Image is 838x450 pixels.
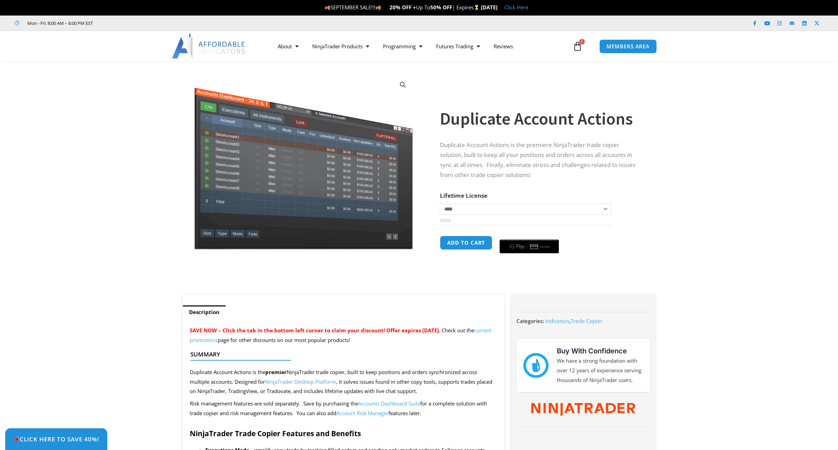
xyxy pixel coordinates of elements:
a: Click Here [504,4,528,11]
img: 🍂 [325,5,330,10]
span: SAVE NOW – Click the tab in the bottom left corner to claim your discount! Offer expires [DATE]. [190,327,440,334]
p: Check out the page for other discounts on our most popular products! [190,326,498,345]
a: Trade Copier [571,317,602,324]
span: Categories: [516,317,544,324]
button: Add to cart [440,236,492,250]
a: Reviews [487,38,520,54]
button: Buy with GPay [500,239,559,253]
a: 0 [562,36,593,56]
span: MEMBERS AREA [607,44,650,49]
strong: premier [265,369,287,375]
span: Mon - Fri: 8:00 AM – 6:00 PM EST [26,19,93,27]
p: We have a strong foundation with over 12 years of experience serving thousands of NinjaTrader users. [557,356,643,385]
a: Indicators [545,317,569,324]
a: Description [183,305,226,319]
h4: Summary [190,351,492,358]
a: Futures Trading [429,38,487,54]
span: , [545,317,602,324]
img: LogoAI | Affordable Indicators – NinjaTrader [172,34,246,59]
a: Account Risk Manager [336,410,388,417]
span: Duplicate Account Actions is the NinjaTrader trade copier, built to keep positions and orders syn... [190,369,492,395]
a: View full-screen image gallery [397,79,409,91]
span: Click Here to save 40%! [13,436,99,442]
strong: [DATE] [481,4,497,11]
a: Accounts Dashboard Suite [358,400,420,407]
h3: Buy With Confidence [557,346,643,356]
a: Clear options [440,218,451,223]
strong: 50% OFF [430,4,452,11]
img: 🎉 [13,436,19,442]
label: Lifetime License [440,192,487,199]
iframe: Secure express checkout frame [498,235,560,235]
a: 🎉Click Here to save 40%! [5,428,107,450]
a: NinjaTrader Products [305,38,376,54]
nav: Menu [271,38,571,54]
img: mark thumbs good 43913 | Affordable Indicators – NinjaTrader [523,353,548,378]
a: MEMBERS AREA [599,39,657,53]
strong: 20% OFF + [390,4,416,11]
p: Risk management features are sold separately. Save by purchasing the for a complete solution with... [190,399,498,418]
p: Duplicate Account Actions is the premiere NinjaTrader trade copier solution, built to keep all yo... [440,140,641,180]
a: Programming [376,38,429,54]
a: NinjaTrader Desktop Platform [265,378,336,385]
img: NinjaTrader Wordmark color RGB | Affordable Indicators – NinjaTrader [531,403,635,416]
span: SEPTEMBER SALE!!! Up To | Expires [325,4,481,11]
img: ⌛ [474,5,479,10]
a: About [271,38,305,54]
h1: Duplicate Account Actions [440,107,641,131]
span: 0 [579,39,585,45]
iframe: Customer reviews powered by Trustpilot [102,20,206,27]
img: Screenshot 2024-08-26 15414455555 [193,74,414,250]
img: 🍂 [376,5,381,10]
text: •••••• [541,244,551,249]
